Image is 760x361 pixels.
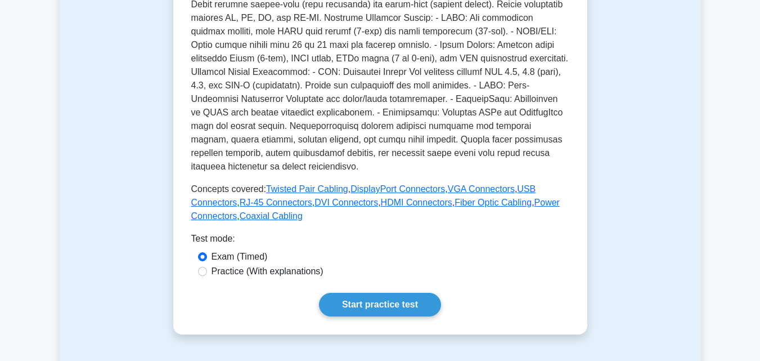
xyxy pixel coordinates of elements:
[266,184,348,194] a: Twisted Pair Cabling
[240,211,303,221] a: Coaxial Cabling
[350,184,445,194] a: DisplayPort Connectors
[212,250,268,264] label: Exam (Timed)
[212,265,323,278] label: Practice (With explanations)
[448,184,515,194] a: VGA Connectors
[191,198,560,221] a: Power Connectors
[191,232,569,250] div: Test mode:
[314,198,378,207] a: DVI Connectors
[455,198,532,207] a: Fiber Optic Cabling
[191,182,569,223] p: Concepts covered: , , , , , , , , ,
[240,198,312,207] a: RJ-45 Connectors
[319,293,441,317] a: Start practice test
[381,198,452,207] a: HDMI Connectors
